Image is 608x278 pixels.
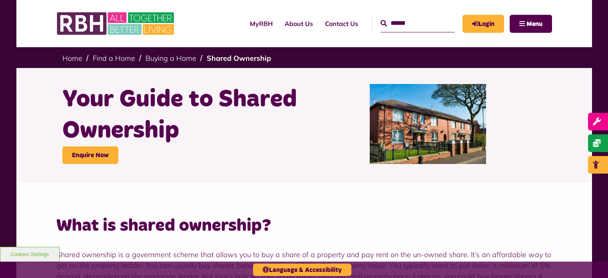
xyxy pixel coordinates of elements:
button: Navigation [510,15,552,33]
a: Contact Us [319,13,364,34]
a: Shared Ownership [207,54,271,63]
a: Buying a Home [146,54,196,63]
a: Home [62,54,82,63]
h2: What is shared ownership? [56,214,552,237]
a: MyRBH [244,13,279,34]
iframe: Netcall Web Assistant for live chat [572,242,608,278]
span: Menu [526,21,542,27]
button: Language & Accessibility [253,264,351,276]
a: About Us [279,13,319,34]
a: Enquire Now [62,146,118,164]
img: Belton Avenue [370,84,486,164]
a: Find a Home [93,54,135,63]
img: RBH [56,8,176,39]
a: MyRBH [462,15,504,33]
h1: Your Guide to Shared Ownership [62,84,298,146]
